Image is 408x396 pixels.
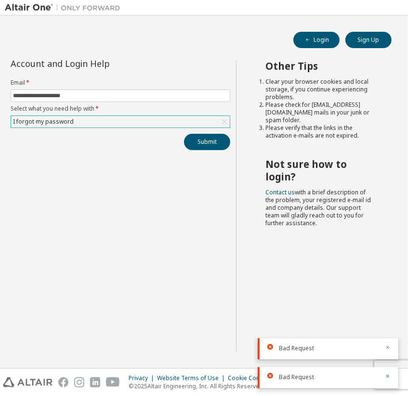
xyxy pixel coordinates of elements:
[12,116,75,127] div: I forgot my password
[3,377,53,387] img: altair_logo.svg
[11,60,186,67] div: Account and Login Help
[11,79,230,87] label: Email
[157,374,228,382] div: Website Terms of Use
[5,3,125,13] img: Altair One
[129,374,157,382] div: Privacy
[279,373,314,381] span: Bad Request
[265,158,374,183] h2: Not sure how to login?
[265,124,374,140] li: Please verify that the links in the activation e-mails are not expired.
[228,374,277,382] div: Cookie Consent
[265,78,374,101] li: Clear your browser cookies and local storage, if you continue experiencing problems.
[265,188,371,227] span: with a brief description of the problem, your registered e-mail id and company details. Our suppo...
[265,60,374,72] h2: Other Tips
[129,382,277,390] p: © 2025 Altair Engineering, Inc. All Rights Reserved.
[11,105,230,113] label: Select what you need help with
[265,188,295,196] a: Contact us
[345,32,392,48] button: Sign Up
[184,134,230,150] button: Submit
[74,377,84,387] img: instagram.svg
[90,377,100,387] img: linkedin.svg
[11,116,230,128] div: I forgot my password
[279,345,314,352] span: Bad Request
[106,377,120,387] img: youtube.svg
[265,101,374,124] li: Please check for [EMAIL_ADDRESS][DOMAIN_NAME] mails in your junk or spam folder.
[58,377,68,387] img: facebook.svg
[293,32,340,48] button: Login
